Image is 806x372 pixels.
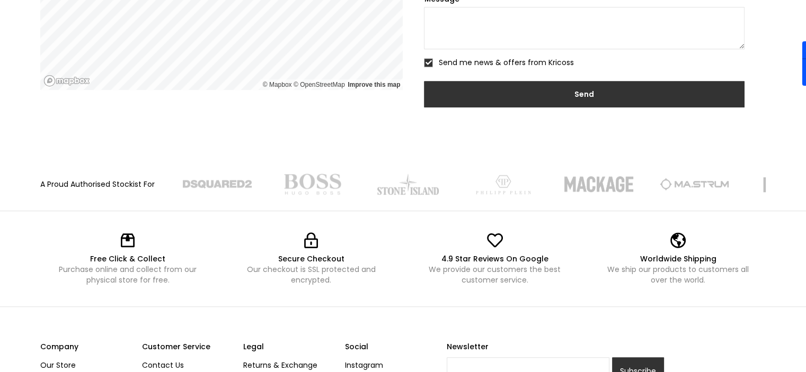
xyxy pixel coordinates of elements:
div: Our checkout is SSL protected and encrypted. [234,264,388,285]
a: Mapbox [263,81,292,88]
div: We provide our customers the best customer service. [418,264,571,285]
input: Send [424,81,744,107]
div: Company [40,339,134,355]
div: Customer Service [142,339,236,355]
div: Worldwide Shipping [601,253,755,264]
div: Purchase online and collect from our physical store for free. [51,264,205,285]
div: Secure Checkout [234,253,388,264]
div: Free Click & Collect [51,253,205,264]
a: Mapbox logo [43,75,90,87]
div: We ship our products to customers all over the world. [601,264,755,285]
a: Map feedback [348,81,400,88]
span: Send me news & offers from Kricoss [438,57,573,68]
div: Legal [243,339,337,355]
label: Newsletter [447,339,665,355]
a: OpenStreetMap [294,81,345,88]
div: A Proud Authorised Stockist For [40,179,155,189]
div: Social [345,339,439,355]
div: 4.9 Star Reviews On Google [418,253,571,264]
